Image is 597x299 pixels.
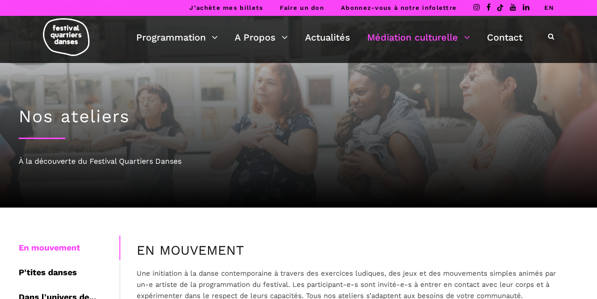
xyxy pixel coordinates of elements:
h4: EN MOUVEMENT [137,243,562,258]
a: Contact [487,29,522,45]
div: En mouvement [19,236,119,260]
a: Médiation culturelle [367,29,470,45]
a: Abonnez-vous à notre infolettre [341,4,457,11]
img: logo-fqd-med [43,18,90,56]
div: P'tites danses [19,260,119,285]
a: A Propos [235,29,288,45]
a: EN [544,4,554,11]
h1: Nos ateliers [19,106,578,127]
a: Faire un don [280,4,324,11]
div: À la découverte du Festival Quartiers Danses [19,155,578,167]
a: J’achète mes billets [189,4,263,11]
a: Programmation [136,29,218,45]
a: Actualités [305,29,350,45]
